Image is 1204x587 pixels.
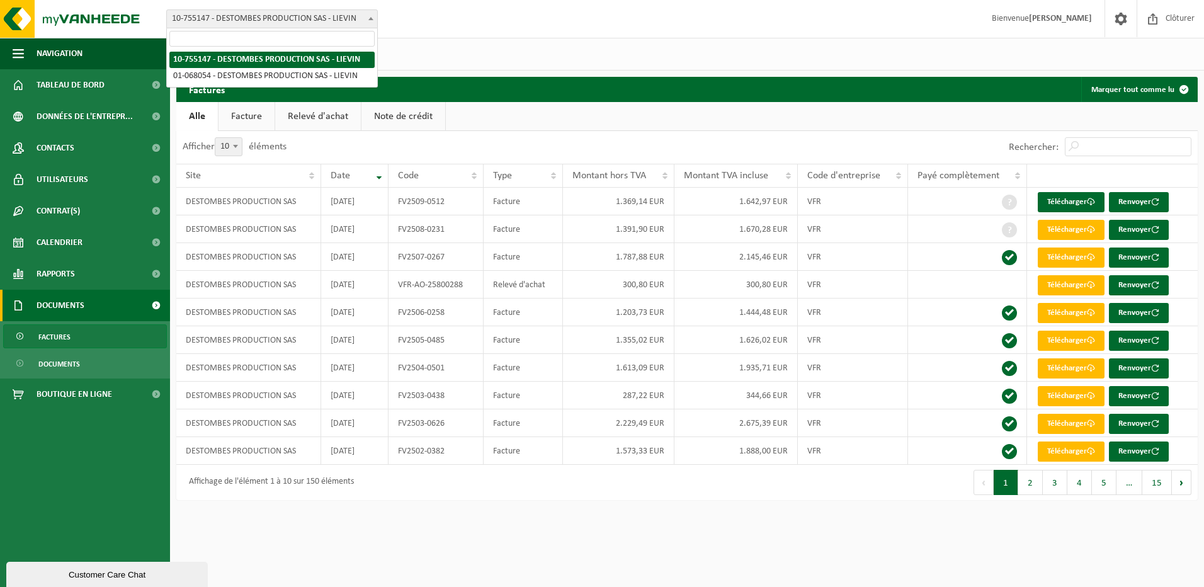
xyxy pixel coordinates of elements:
[484,437,563,465] td: Facture
[1109,442,1169,462] button: Renvoyer
[798,299,908,326] td: VFR
[1067,470,1092,495] button: 4
[484,409,563,437] td: Facture
[563,215,674,243] td: 1.391,90 EUR
[674,382,798,409] td: 344,66 EUR
[798,271,908,299] td: VFR
[37,132,74,164] span: Contacts
[1043,470,1067,495] button: 3
[321,271,389,299] td: [DATE]
[176,77,237,101] h2: Factures
[1029,14,1092,23] strong: [PERSON_NAME]
[176,382,321,409] td: DESTOMBES PRODUCTION SAS
[321,188,389,215] td: [DATE]
[37,258,75,290] span: Rapports
[1038,414,1105,434] a: Télécharger
[563,437,674,465] td: 1.573,33 EUR
[1038,220,1105,240] a: Télécharger
[798,215,908,243] td: VFR
[398,171,419,181] span: Code
[493,171,512,181] span: Type
[1038,303,1105,323] a: Télécharger
[484,326,563,354] td: Facture
[389,215,484,243] td: FV2508-0231
[321,326,389,354] td: [DATE]
[674,215,798,243] td: 1.670,28 EUR
[3,324,167,348] a: Factures
[176,102,218,131] a: Alle
[1109,386,1169,406] button: Renvoyer
[1116,470,1142,495] span: …
[484,354,563,382] td: Facture
[389,188,484,215] td: FV2509-0512
[38,325,71,349] span: Factures
[183,471,354,494] div: Affichage de l'élément 1 à 10 sur 150 éléments
[331,171,350,181] span: Date
[38,352,80,376] span: Documents
[37,379,112,410] span: Boutique en ligne
[1109,275,1169,295] button: Renvoyer
[219,102,275,131] a: Facture
[176,354,321,382] td: DESTOMBES PRODUCTION SAS
[1109,331,1169,351] button: Renvoyer
[176,409,321,437] td: DESTOMBES PRODUCTION SAS
[917,171,999,181] span: Payé complètement
[484,299,563,326] td: Facture
[1109,414,1169,434] button: Renvoyer
[389,243,484,271] td: FV2507-0267
[186,171,201,181] span: Site
[484,215,563,243] td: Facture
[169,52,375,68] li: 10-755147 - DESTOMBES PRODUCTION SAS - LIEVIN
[321,215,389,243] td: [DATE]
[321,354,389,382] td: [DATE]
[484,382,563,409] td: Facture
[37,290,84,321] span: Documents
[1038,331,1105,351] a: Télécharger
[674,326,798,354] td: 1.626,02 EUR
[1038,192,1105,212] a: Télécharger
[176,437,321,465] td: DESTOMBES PRODUCTION SAS
[215,137,242,156] span: 10
[1038,248,1105,268] a: Télécharger
[674,437,798,465] td: 1.888,00 EUR
[389,409,484,437] td: FV2503-0626
[183,142,287,152] label: Afficher éléments
[563,299,674,326] td: 1.203,73 EUR
[484,188,563,215] td: Facture
[215,138,242,156] span: 10
[674,243,798,271] td: 2.145,46 EUR
[674,354,798,382] td: 1.935,71 EUR
[807,171,880,181] span: Code d'entreprise
[572,171,646,181] span: Montant hors TVA
[389,271,484,299] td: VFR-AO-25800288
[389,326,484,354] td: FV2505-0485
[1109,303,1169,323] button: Renvoyer
[37,69,105,101] span: Tableau de bord
[176,188,321,215] td: DESTOMBES PRODUCTION SAS
[1109,248,1169,268] button: Renvoyer
[563,409,674,437] td: 2.229,49 EUR
[275,102,361,131] a: Relevé d'achat
[37,38,82,69] span: Navigation
[1038,358,1105,379] a: Télécharger
[37,227,82,258] span: Calendrier
[361,102,445,131] a: Note de crédit
[176,215,321,243] td: DESTOMBES PRODUCTION SAS
[674,409,798,437] td: 2.675,39 EUR
[1109,192,1169,212] button: Renvoyer
[798,354,908,382] td: VFR
[176,326,321,354] td: DESTOMBES PRODUCTION SAS
[684,171,768,181] span: Montant TVA incluse
[798,326,908,354] td: VFR
[484,243,563,271] td: Facture
[974,470,994,495] button: Previous
[1038,386,1105,406] a: Télécharger
[798,409,908,437] td: VFR
[563,243,674,271] td: 1.787,88 EUR
[563,382,674,409] td: 287,22 EUR
[1009,142,1059,152] label: Rechercher:
[1172,470,1191,495] button: Next
[6,559,210,587] iframe: chat widget
[674,271,798,299] td: 300,80 EUR
[167,10,377,28] span: 10-755147 - DESTOMBES PRODUCTION SAS - LIEVIN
